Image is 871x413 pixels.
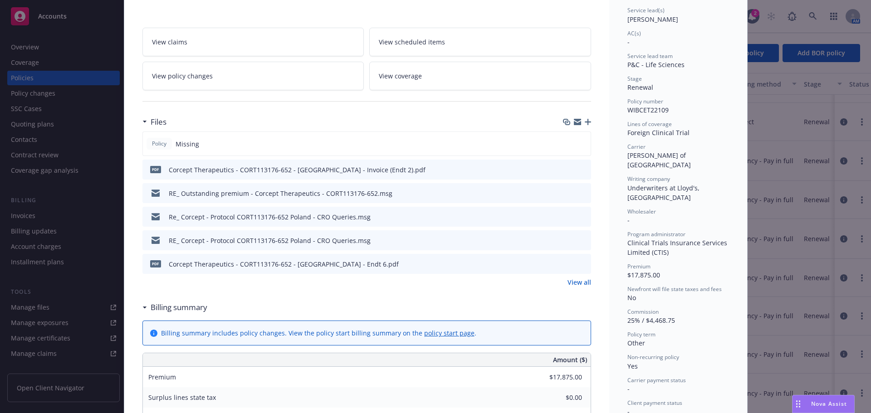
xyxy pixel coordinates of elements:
[627,330,656,338] span: Policy term
[627,230,685,238] span: Program administrator
[627,339,645,347] span: Other
[142,116,166,128] div: Files
[627,238,729,257] span: Clinical Trials Insurance Services Limited (CTIS)
[627,262,651,270] span: Premium
[565,189,572,198] button: download file
[152,71,213,81] span: View policy changes
[565,165,572,175] button: download file
[627,208,656,215] span: Wholesaler
[151,116,166,128] h3: Files
[627,184,701,202] span: Underwriters at Lloyd's, [GEOGRAPHIC_DATA]
[150,260,161,267] span: pdf
[627,285,722,293] span: Newfront will file state taxes and fees
[565,236,572,245] button: download file
[627,52,673,60] span: Service lead team
[627,38,630,46] span: -
[142,28,364,56] a: View claims
[792,395,855,413] button: Nova Assist
[169,165,426,175] div: Corcept Therapeutics - CORT113176-652 - [GEOGRAPHIC_DATA] - Invoice (Endt 2).pdf
[169,189,392,198] div: RE_ Outstanding premium - Corcept Therapeutics - CORT113176-652.msg
[793,395,804,413] div: Drag to move
[627,6,665,14] span: Service lead(s)
[148,373,176,381] span: Premium
[627,175,670,183] span: Writing company
[150,140,168,148] span: Policy
[627,15,678,24] span: [PERSON_NAME]
[579,212,587,222] button: preview file
[528,391,587,404] input: 0.00
[369,62,591,90] a: View coverage
[565,212,572,222] button: download file
[579,165,587,175] button: preview file
[627,83,653,92] span: Renewal
[627,106,669,114] span: WIBCET22109
[369,28,591,56] a: View scheduled items
[142,62,364,90] a: View policy changes
[169,259,399,269] div: Corcept Therapeutics - CORT113176-652 - [GEOGRAPHIC_DATA] - Endt 6.pdf
[627,384,630,393] span: -
[424,329,475,337] a: policy start page
[169,236,371,245] div: RE_ Corcept - Protocol CORT113176-652 Poland - CRO Queries.msg
[627,151,691,169] span: [PERSON_NAME] of [GEOGRAPHIC_DATA]
[579,189,587,198] button: preview file
[627,29,641,37] span: AC(s)
[161,328,476,338] div: Billing summary includes policy changes. View the policy start billing summary on the .
[568,277,591,287] a: View all
[379,37,445,47] span: View scheduled items
[176,139,199,149] span: Missing
[627,316,675,325] span: 25% / $4,468.75
[553,355,587,364] span: Amount ($)
[627,293,636,302] span: No
[579,236,587,245] button: preview file
[152,37,187,47] span: View claims
[142,301,207,313] div: Billing summary
[379,71,422,81] span: View coverage
[150,166,161,173] span: pdf
[148,393,216,402] span: Surplus lines state tax
[151,301,207,313] h3: Billing summary
[627,362,638,370] span: Yes
[579,259,587,269] button: preview file
[627,143,646,151] span: Carrier
[627,60,685,69] span: P&C - Life Sciences
[627,97,663,105] span: Policy number
[811,400,847,408] span: Nova Assist
[627,128,690,137] span: Foreign Clinical Trial
[169,212,371,222] div: Re_ Corcept - Protocol CORT113176-652 Poland - CRO Queries.msg
[627,353,679,361] span: Non-recurring policy
[627,376,686,384] span: Carrier payment status
[528,370,587,384] input: 0.00
[627,75,642,83] span: Stage
[565,259,572,269] button: download file
[627,399,682,407] span: Client payment status
[627,216,630,224] span: -
[627,120,672,128] span: Lines of coverage
[627,271,660,279] span: $17,875.00
[627,308,659,316] span: Commission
